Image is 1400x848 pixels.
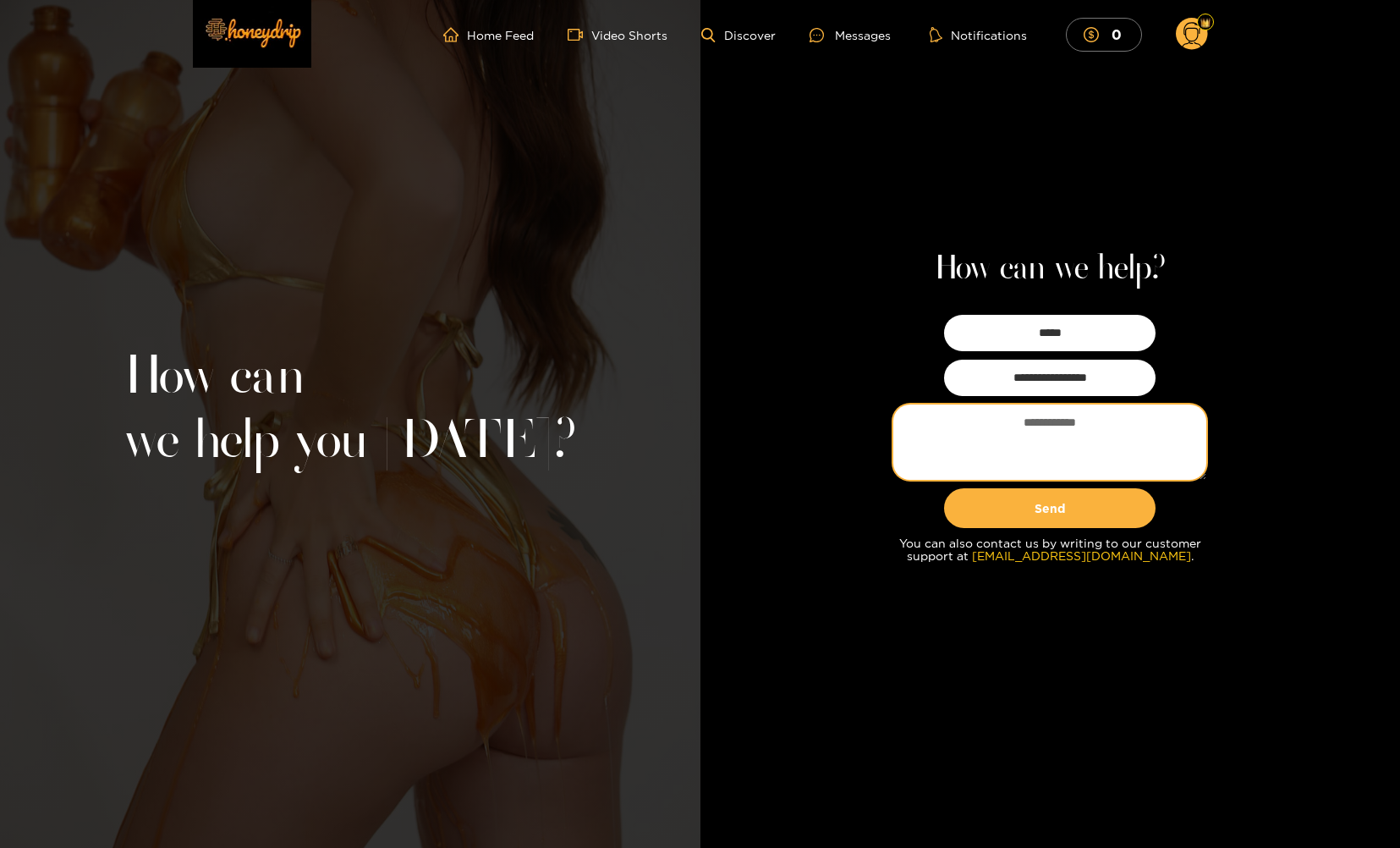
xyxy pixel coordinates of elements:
div: Messages [810,25,891,45]
h1: How can we help you [DATE]? [124,346,576,475]
a: [EMAIL_ADDRESS][DOMAIN_NAME] [972,549,1191,562]
button: Send [944,488,1156,528]
span: video-camera [568,27,591,42]
a: Discover [701,28,775,42]
a: Home Feed [443,27,534,42]
span: home [443,27,467,42]
img: Fan Level [1200,18,1211,28]
p: You can also contact us by writing to our customer support at . [893,537,1206,562]
mark: 0 [1109,25,1124,43]
a: Video Shorts [568,27,667,42]
span: dollar [1084,27,1107,42]
button: Notifications [925,26,1032,43]
button: 0 [1066,18,1142,51]
h2: How can we help? [934,249,1166,289]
